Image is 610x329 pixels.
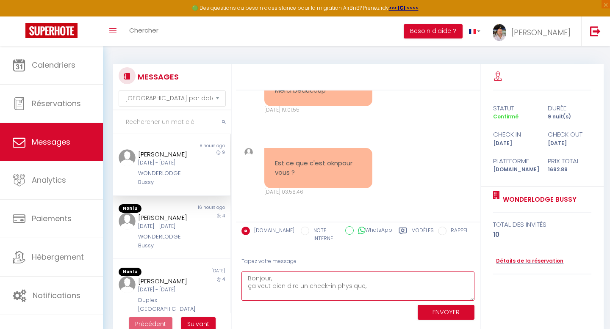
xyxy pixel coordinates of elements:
div: 16 hours ago [172,204,230,213]
a: WONDERLODGE Bussy [500,195,577,205]
span: Non lu [119,204,141,213]
span: Suivant [187,320,209,328]
span: 4 [222,276,225,282]
span: Précédent [135,320,166,328]
div: Prix total [542,156,597,166]
span: [PERSON_NAME] [511,27,571,38]
div: [DATE] [172,268,230,276]
span: Non lu [119,268,141,276]
label: NOTE INTERNE [309,227,339,243]
div: [DATE] [488,140,542,148]
img: ... [493,24,506,41]
img: ... [119,213,136,230]
label: [DOMAIN_NAME] [250,227,294,236]
button: ENVOYER [418,305,474,320]
div: [DATE] 19:01:55 [264,106,372,114]
label: WhatsApp [354,226,392,236]
pre: Est ce que c'est oknpour vous ? [275,159,362,178]
a: Détails de la réservation [493,257,563,265]
label: RAPPEL [446,227,468,236]
div: total des invités [493,219,591,230]
span: Hébergement [32,252,84,262]
img: ... [244,148,253,157]
span: Confirmé [493,113,518,120]
div: Tapez votre message [241,251,475,272]
span: 4 [222,213,225,219]
span: Chercher [129,26,158,35]
a: ... [PERSON_NAME] [487,16,581,46]
div: [DATE] - [DATE] [138,159,195,167]
div: [PERSON_NAME] [138,213,195,223]
div: [DATE] 03:58:46 [264,188,372,196]
div: [DOMAIN_NAME] [488,166,542,174]
div: Duplex [GEOGRAPHIC_DATA] [138,296,195,313]
img: logout [590,26,601,36]
a: >>> ICI <<<< [389,4,419,11]
span: Analytics [32,175,66,185]
div: durée [542,103,597,113]
div: [DATE] - [DATE] [138,286,195,294]
input: Rechercher un mot clé [113,110,231,134]
div: 8 hours ago [172,143,230,149]
div: WONDERLODGE Bussy [138,233,195,250]
div: check out [542,129,597,140]
span: Paiements [32,213,72,224]
span: Notifications [33,290,80,301]
img: Super Booking [25,23,78,38]
div: check in [488,129,542,140]
h3: MESSAGES [136,67,179,86]
div: [PERSON_NAME] [138,149,195,159]
div: 9 nuit(s) [542,113,597,121]
span: Calendriers [32,60,75,70]
span: Messages [32,137,70,147]
div: [DATE] - [DATE] [138,222,195,230]
img: ... [119,149,136,166]
span: 9 [222,149,225,156]
span: Réservations [32,98,81,109]
div: 1692.89 [542,166,597,174]
div: [PERSON_NAME] [138,276,195,286]
div: [DATE] [542,140,597,148]
div: Plateforme [488,156,542,166]
label: Modèles [411,227,434,244]
button: Besoin d'aide ? [404,24,463,38]
img: ... [119,276,136,293]
div: statut [488,103,542,113]
a: Chercher [123,16,165,46]
div: 10 [493,230,591,240]
div: WONDERLODGE Bussy [138,169,195,186]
